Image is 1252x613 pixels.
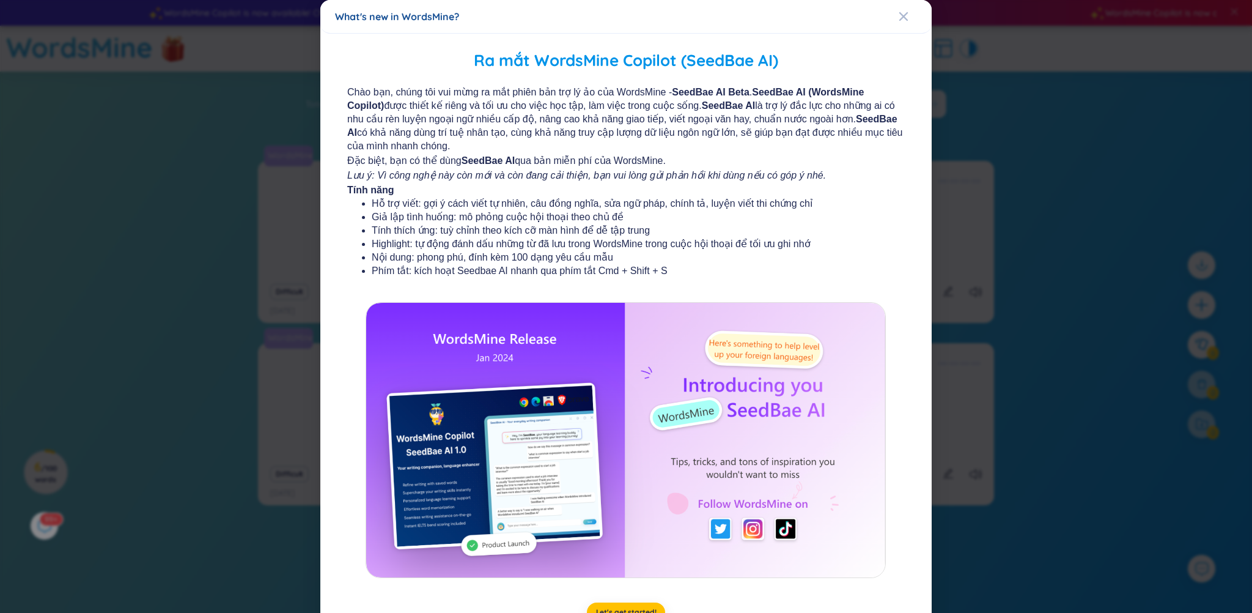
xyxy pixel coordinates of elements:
[335,48,917,73] h2: Ra mắt WordsMine Copilot (SeedBae AI)
[372,224,880,237] li: Tính thích ứng: tuỳ chỉnh theo kích cỡ màn hình để dễ tập trung
[347,170,826,180] i: Lưu ý: Vì công nghệ này còn mới và còn đang cải thiện, bạn vui lòng gửi phản hồi khi dùng nếu có ...
[347,185,394,195] b: Tính năng
[672,87,749,97] b: SeedBae AI Beta
[462,155,515,166] b: SeedBae AI
[335,10,917,23] div: What's new in WordsMine?
[372,264,880,278] li: Phím tắt: kích hoạt Seedbae AI nhanh qua phím tắt Cmd + Shift + S
[372,237,880,251] li: Highlight: tự động đánh dấu những từ đã lưu trong WordsMine trong cuộc hội thoại để tối ưu ghi nhớ
[372,251,880,264] li: Nội dung: phong phú, đính kèm 100 dạng yêu cầu mẫu
[702,100,755,111] b: SeedBae AI
[347,114,897,138] b: SeedBae AI
[372,210,880,224] li: Giả lập tình huống: mô phỏng cuộc hội thoại theo chủ đề
[347,154,905,168] span: Đặc biệt, bạn có thể dùng qua bản miễn phí của WordsMine.
[347,86,905,153] span: Chào bạn, chúng tôi vui mừng ra mắt phiên bản trợ lý ảo của WordsMine - . được thiết kế riêng và ...
[372,197,880,210] li: Hỗ trợ viết: gợi ý cách viết tự nhiên, câu đồng nghĩa, sửa ngữ pháp, chính tả, luyện viết thi chứ...
[347,87,864,111] b: SeedBae AI (WordsMine Copilot)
